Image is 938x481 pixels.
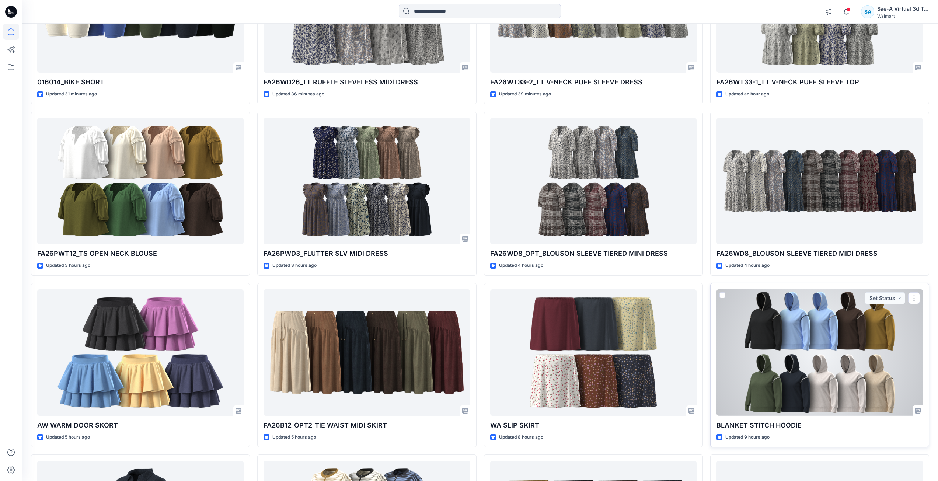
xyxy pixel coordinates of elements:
[264,77,470,87] p: FA26WD26_TT RUFFLE SLEVELESS MIDI DRESS
[46,433,90,441] p: Updated 5 hours ago
[725,90,769,98] p: Updated an hour ago
[861,5,874,18] div: SA
[272,90,324,98] p: Updated 36 minutes ago
[37,420,244,431] p: AW WARM DOOR SKORT
[877,4,929,13] div: Sae-A Virtual 3d Team
[37,289,244,416] a: AW WARM DOOR SKORT
[725,433,770,441] p: Updated 9 hours ago
[490,289,697,416] a: WA SLIP SKIRT
[716,420,923,431] p: BLANKET STITCH HOODIE
[264,118,470,244] a: FA26PWD3_FLUTTER SLV MIDI DRESS
[37,248,244,259] p: FA26PWT12_TS OPEN NECK BLOUSE
[264,248,470,259] p: FA26PWD3_FLUTTER SLV MIDI DRESS
[716,289,923,416] a: BLANKET STITCH HOODIE
[877,13,929,19] div: Walmart
[46,90,97,98] p: Updated 31 minutes ago
[725,262,770,269] p: Updated 4 hours ago
[490,420,697,431] p: WA SLIP SKIRT
[490,118,697,244] a: FA26WD8_OPT_BLOUSON SLEEVE TIERED MINI DRESS
[716,77,923,87] p: FA26WT33-1_TT V-NECK PUFF SLEEVE TOP
[37,118,244,244] a: FA26PWT12_TS OPEN NECK BLOUSE
[264,289,470,416] a: FA26B12_OPT2_TIE WAIST MIDI SKIRT
[490,248,697,259] p: FA26WD8_OPT_BLOUSON SLEEVE TIERED MINI DRESS
[499,433,543,441] p: Updated 8 hours ago
[499,262,543,269] p: Updated 4 hours ago
[272,262,317,269] p: Updated 3 hours ago
[499,90,551,98] p: Updated 39 minutes ago
[716,118,923,244] a: FA26WD8_BLOUSON SLEEVE TIERED MIDI DRESS
[716,248,923,259] p: FA26WD8_BLOUSON SLEEVE TIERED MIDI DRESS
[37,77,244,87] p: 016014_BIKE SHORT
[46,262,90,269] p: Updated 3 hours ago
[264,420,470,431] p: FA26B12_OPT2_TIE WAIST MIDI SKIRT
[490,77,697,87] p: FA26WT33-2_TT V-NECK PUFF SLEEVE DRESS
[272,433,316,441] p: Updated 5 hours ago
